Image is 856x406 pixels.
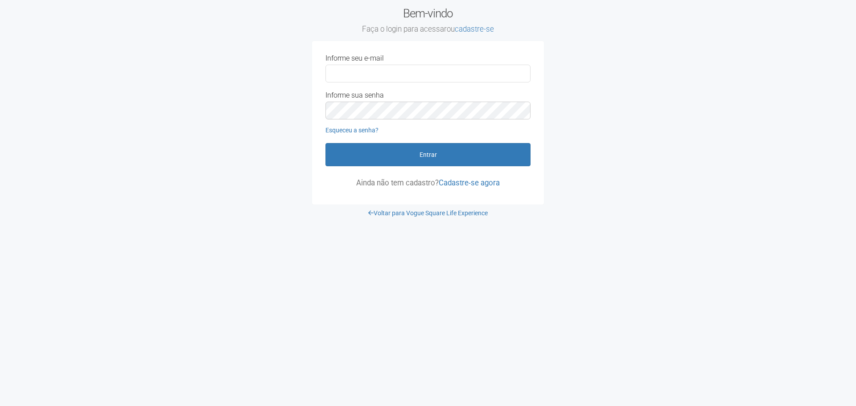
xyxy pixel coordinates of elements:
[325,143,531,166] button: Entrar
[455,25,494,33] a: cadastre-se
[325,179,531,187] p: Ainda não tem cadastro?
[325,54,384,62] label: Informe seu e-mail
[325,91,384,99] label: Informe sua senha
[439,178,500,187] a: Cadastre-se agora
[312,7,544,34] h2: Bem-vindo
[325,127,379,134] a: Esqueceu a senha?
[312,25,544,34] small: Faça o login para acessar
[447,25,494,33] span: ou
[368,209,488,217] a: Voltar para Vogue Square Life Experience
